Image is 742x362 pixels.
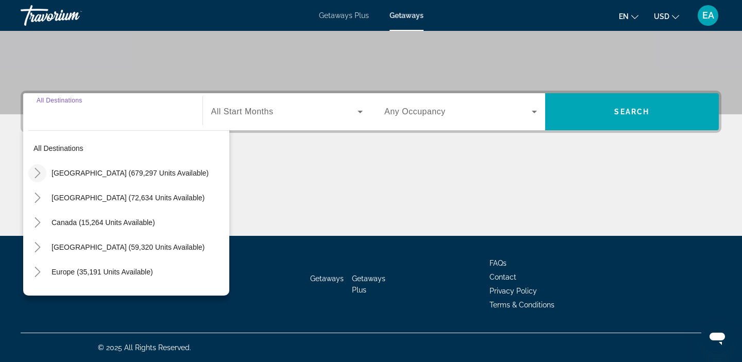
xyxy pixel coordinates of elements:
[46,213,229,232] button: Canada (15,264 units available)
[352,274,385,294] a: Getaways Plus
[695,5,721,26] button: User Menu
[46,188,229,207] button: [GEOGRAPHIC_DATA] (72,634 units available)
[619,9,638,24] button: Change language
[28,263,46,281] button: Toggle Europe (35,191 units available)
[310,274,344,283] a: Getaways
[23,93,719,130] div: Search widget
[619,12,629,21] span: en
[33,144,83,152] span: All destinations
[28,214,46,232] button: Toggle Canada (15,264 units available)
[52,243,205,251] span: [GEOGRAPHIC_DATA] (59,320 units available)
[46,287,229,306] button: Australia (3,292 units available)
[702,10,714,21] span: EA
[21,2,124,29] a: Travorium
[52,218,155,227] span: Canada (15,264 units available)
[28,288,46,306] button: Toggle Australia (3,292 units available)
[319,11,369,20] a: Getaways Plus
[545,93,719,130] button: Search
[37,97,82,104] span: All Destinations
[46,263,229,281] button: Europe (35,191 units available)
[490,273,516,281] a: Contact
[52,169,209,177] span: [GEOGRAPHIC_DATA] (679,297 units available)
[46,164,229,182] button: [GEOGRAPHIC_DATA] (679,297 units available)
[46,238,229,256] button: [GEOGRAPHIC_DATA] (59,320 units available)
[52,194,205,202] span: [GEOGRAPHIC_DATA] (72,634 units available)
[654,9,679,24] button: Change currency
[701,321,734,354] iframe: Button to launch messaging window
[614,108,649,116] span: Search
[28,139,229,158] button: All destinations
[654,12,669,21] span: USD
[390,11,424,20] a: Getaways
[28,189,46,207] button: Toggle Mexico (72,634 units available)
[384,107,446,116] span: Any Occupancy
[28,238,46,256] button: Toggle Caribbean & Atlantic Islands (59,320 units available)
[98,343,191,352] span: © 2025 All Rights Reserved.
[52,268,153,276] span: Europe (35,191 units available)
[490,259,507,267] a: FAQs
[490,301,554,309] a: Terms & Conditions
[28,164,46,182] button: Toggle United States (679,297 units available)
[490,287,537,295] a: Privacy Policy
[211,107,274,116] span: All Start Months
